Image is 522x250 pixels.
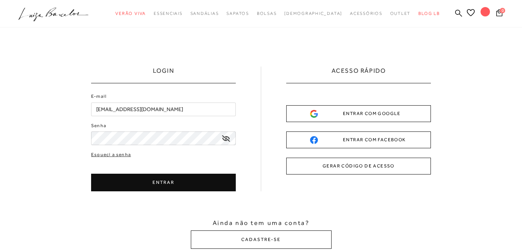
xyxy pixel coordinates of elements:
[418,6,439,21] a: BLOG LB
[332,67,386,83] h2: ACESSO RÁPIDO
[91,174,236,191] button: ENTRAR
[115,6,146,21] a: categoryNavScreenReaderText
[213,219,309,227] span: Ainda não tem uma conta?
[350,11,382,16] span: Acessórios
[257,11,277,16] span: Bolsas
[418,11,439,16] span: BLOG LB
[310,136,407,144] div: ENTRAR COM FACEBOOK
[350,6,382,21] a: categoryNavScreenReaderText
[154,6,183,21] a: categoryNavScreenReaderText
[310,110,407,118] div: ENTRAR COM GOOGLE
[286,158,431,174] button: GERAR CÓDIGO DE ACESSO
[494,9,505,19] button: 0
[191,230,332,249] button: CADASTRE-SE
[226,6,249,21] a: categoryNavScreenReaderText
[154,11,183,16] span: Essenciais
[190,6,219,21] a: categoryNavScreenReaderText
[115,11,146,16] span: Verão Viva
[500,8,505,13] span: 0
[286,131,431,148] button: ENTRAR COM FACEBOOK
[390,6,411,21] a: categoryNavScreenReaderText
[153,67,174,83] h1: LOGIN
[91,103,236,116] input: E-mail
[286,105,431,122] button: ENTRAR COM GOOGLE
[91,93,107,100] label: E-mail
[91,122,106,129] label: Senha
[284,6,342,21] a: noSubCategoriesText
[257,6,277,21] a: categoryNavScreenReaderText
[190,11,219,16] span: Sandálias
[390,11,411,16] span: Outlet
[91,151,131,158] a: Esqueci a senha
[226,11,249,16] span: Sapatos
[222,135,230,141] a: exibir senha
[284,11,342,16] span: [DEMOGRAPHIC_DATA]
